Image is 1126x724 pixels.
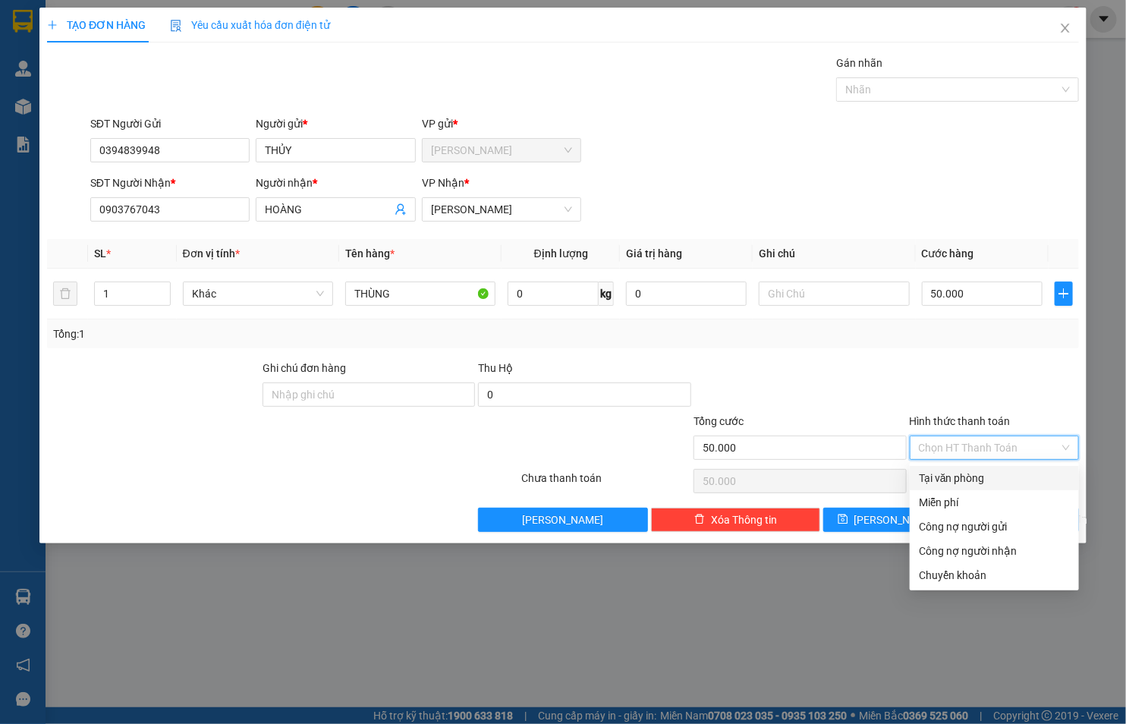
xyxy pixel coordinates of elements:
button: save[PERSON_NAME] [823,508,950,532]
input: Ghi chú đơn hàng [263,382,475,407]
span: user-add [395,203,407,216]
span: [PERSON_NAME] [523,512,604,528]
div: Chuyển khoản [919,567,1070,584]
span: VP Nhận [422,177,464,189]
span: Khác [192,282,324,305]
span: save [838,514,848,526]
span: kg [599,282,614,306]
label: Gán nhãn [836,57,882,69]
span: Xóa Thông tin [711,512,777,528]
div: Cước gửi hàng sẽ được ghi vào công nợ của người nhận [910,539,1079,563]
span: Định lượng [534,247,588,260]
label: Ghi chú đơn hàng [263,362,346,374]
span: Giá trị hàng [626,247,682,260]
span: SL [94,247,106,260]
div: Miễn phí [919,494,1070,511]
div: SĐT Người Gửi [90,115,250,132]
div: Công nợ người nhận [919,543,1070,559]
span: Phạm Ngũ Lão [431,198,573,221]
span: Thu Hộ [478,362,513,374]
span: plus [47,20,58,30]
div: VP gửi [422,115,582,132]
span: Yêu cầu xuất hóa đơn điện tử [170,19,330,31]
span: TẠO ĐƠN HÀNG [47,19,146,31]
div: SĐT Người Nhận [90,175,250,191]
button: [PERSON_NAME] [478,508,647,532]
th: Ghi chú [753,239,915,269]
img: icon [170,20,182,32]
label: Hình thức thanh toán [910,415,1011,427]
input: 0 [626,282,747,306]
span: [PERSON_NAME] [854,512,936,528]
span: Tên hàng [345,247,395,260]
div: Tại văn phòng [919,470,1070,486]
span: Cam Đức [431,139,573,162]
div: Công nợ người gửi [919,518,1070,535]
span: Cước hàng [922,247,974,260]
div: Người nhận [256,175,416,191]
input: VD: Bàn, Ghế [345,282,495,306]
span: delete [694,514,705,526]
span: close [1059,22,1071,34]
button: Close [1044,8,1087,50]
div: Chưa thanh toán [520,470,692,496]
button: plus [1055,282,1073,306]
button: deleteXóa Thông tin [651,508,820,532]
div: Cước gửi hàng sẽ được ghi vào công nợ của người gửi [910,515,1079,539]
input: Ghi Chú [759,282,909,306]
span: Đơn vị tính [183,247,240,260]
div: Tổng: 1 [53,326,436,342]
button: delete [53,282,77,306]
span: plus [1055,288,1072,300]
div: Người gửi [256,115,416,132]
span: Tổng cước [694,415,744,427]
button: printer[PERSON_NAME] và In [953,508,1080,532]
